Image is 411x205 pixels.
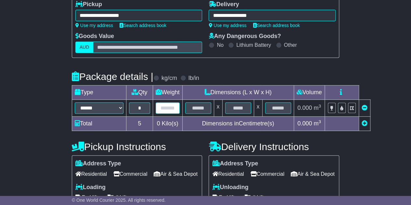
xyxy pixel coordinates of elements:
span: 0.000 [297,105,312,111]
span: Commercial [250,169,284,179]
label: Address Type [75,160,121,167]
span: Tail Lift [241,192,263,202]
span: Tail Lift [104,192,127,202]
label: Address Type [212,160,258,167]
td: Kilo(s) [153,117,182,131]
td: Type [72,85,126,100]
span: Commercial [113,169,147,179]
label: No [217,42,223,48]
td: Dimensions in Centimetre(s) [182,117,294,131]
h4: Pickup Instructions [72,141,202,152]
label: kg/cm [161,75,177,82]
td: x [214,100,222,117]
span: 0 [157,120,160,127]
label: Unloading [212,184,248,191]
td: Dimensions (L x W x H) [182,85,294,100]
a: Use my address [209,23,246,28]
label: Pickup [75,1,102,8]
span: Air & Sea Depot [154,169,198,179]
td: Volume [294,85,325,100]
h4: Package details | [72,71,153,82]
td: 5 [126,117,153,131]
td: x [254,100,262,117]
td: Total [72,117,126,131]
label: lb/in [188,75,199,82]
span: © One World Courier 2025. All rights reserved. [72,198,166,203]
span: m [314,120,321,127]
span: Forklift [75,192,97,202]
label: Loading [75,184,106,191]
label: Any Dangerous Goods? [209,33,281,40]
td: Qty [126,85,153,100]
h4: Delivery Instructions [209,141,339,152]
label: Delivery [209,1,239,8]
span: Forklift [212,192,234,202]
span: m [314,105,321,111]
label: Lithium Battery [236,42,271,48]
a: Remove this item [362,105,367,111]
label: AUD [75,42,94,53]
a: Search address book [253,23,300,28]
span: Air & Sea Depot [291,169,335,179]
a: Search address book [120,23,166,28]
a: Use my address [75,23,113,28]
label: Goods Value [75,33,114,40]
td: Weight [153,85,182,100]
span: Residential [75,169,107,179]
label: Other [284,42,297,48]
span: Residential [212,169,244,179]
a: Add new item [362,120,367,127]
sup: 3 [318,104,321,109]
span: 0.000 [297,120,312,127]
sup: 3 [318,119,321,124]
